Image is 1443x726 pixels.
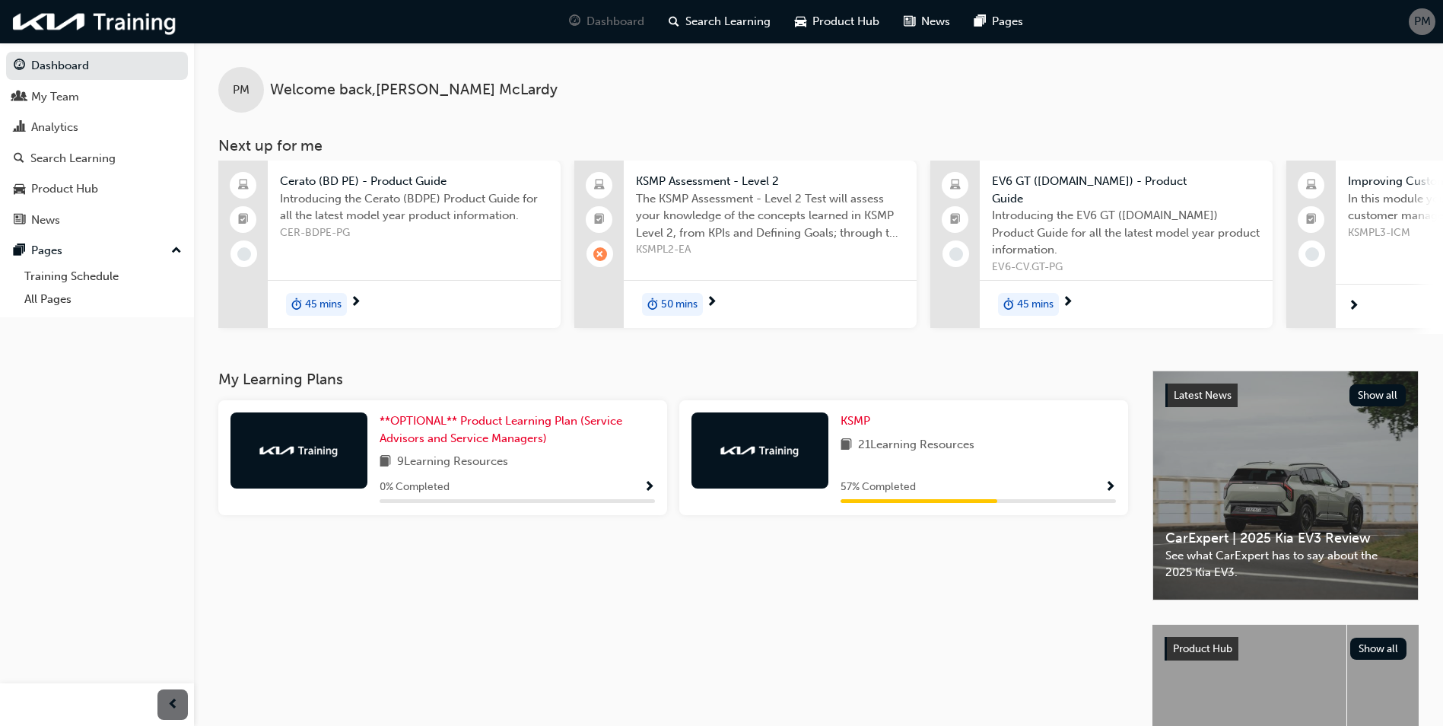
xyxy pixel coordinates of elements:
[380,412,655,447] a: **OPTIONAL** Product Learning Plan (Service Advisors and Service Managers)
[593,247,607,261] span: learningRecordVerb_FAIL-icon
[6,206,188,234] a: News
[14,59,25,73] span: guage-icon
[586,13,644,30] span: Dashboard
[636,241,904,259] span: KSMPL2-EA
[569,12,580,31] span: guage-icon
[661,296,698,314] span: 50 mins
[305,296,342,314] span: 45 mins
[892,6,962,37] a: news-iconNews
[238,210,249,230] span: booktick-icon
[270,81,558,99] span: Welcome back , [PERSON_NAME] McLardy
[6,52,188,80] a: Dashboard
[841,412,876,430] a: KSMP
[380,453,391,472] span: book-icon
[718,443,802,458] img: kia-training
[218,161,561,328] a: Cerato (BD PE) - Product GuideIntroducing the Cerato (BDPE) Product Guide for all the latest mode...
[6,237,188,265] button: Pages
[218,371,1128,388] h3: My Learning Plans
[594,210,605,230] span: booktick-icon
[1306,210,1317,230] span: booktick-icon
[1306,176,1317,196] span: laptop-icon
[647,295,658,314] span: duration-icon
[8,6,183,37] img: kia-training
[962,6,1035,37] a: pages-iconPages
[949,247,963,261] span: learningRecordVerb_NONE-icon
[669,12,679,31] span: search-icon
[974,12,986,31] span: pages-icon
[167,696,179,715] span: prev-icon
[6,83,188,111] a: My Team
[1173,642,1232,655] span: Product Hub
[1305,247,1319,261] span: learningRecordVerb_NONE-icon
[930,161,1273,328] a: EV6 GT ([DOMAIN_NAME]) - Product GuideIntroducing the EV6 GT ([DOMAIN_NAME]) Product Guide for al...
[858,436,974,455] span: 21 Learning Resources
[992,173,1260,207] span: EV6 GT ([DOMAIN_NAME]) - Product Guide
[31,180,98,198] div: Product Hub
[1017,296,1054,314] span: 45 mins
[397,453,508,472] span: 9 Learning Resources
[594,176,605,196] span: laptop-icon
[350,296,361,310] span: next-icon
[380,414,622,445] span: **OPTIONAL** Product Learning Plan (Service Advisors and Service Managers)
[1350,638,1407,660] button: Show all
[1165,637,1406,661] a: Product HubShow all
[1104,481,1116,495] span: Show Progress
[992,259,1260,276] span: EV6-CV.GT-PG
[841,414,870,428] span: KSMP
[1165,384,1406,408] a: Latest NewsShow all
[1104,478,1116,497] button: Show Progress
[380,479,450,496] span: 0 % Completed
[6,113,188,142] a: Analytics
[636,173,904,190] span: KSMP Assessment - Level 2
[656,6,783,37] a: search-iconSearch Learning
[1409,8,1435,35] button: PM
[1152,371,1419,600] a: Latest NewsShow allCarExpert | 2025 Kia EV3 ReviewSee what CarExpert has to say about the 2025 Ki...
[291,295,302,314] span: duration-icon
[636,190,904,242] span: The KSMP Assessment - Level 2 Test will assess your knowledge of the concepts learned in KSMP Lev...
[841,436,852,455] span: book-icon
[194,137,1443,154] h3: Next up for me
[280,190,548,224] span: Introducing the Cerato (BDPE) Product Guide for all the latest model year product information.
[6,145,188,173] a: Search Learning
[992,207,1260,259] span: Introducing the EV6 GT ([DOMAIN_NAME]) Product Guide for all the latest model year product inform...
[644,481,655,495] span: Show Progress
[812,13,879,30] span: Product Hub
[795,12,806,31] span: car-icon
[841,479,916,496] span: 57 % Completed
[233,81,250,99] span: PM
[31,212,60,229] div: News
[31,88,79,106] div: My Team
[950,210,961,230] span: booktick-icon
[1348,300,1359,314] span: next-icon
[14,121,25,135] span: chart-icon
[783,6,892,37] a: car-iconProduct Hub
[14,152,24,166] span: search-icon
[18,265,188,288] a: Training Schedule
[1174,389,1232,402] span: Latest News
[171,241,182,261] span: up-icon
[18,288,188,311] a: All Pages
[685,13,771,30] span: Search Learning
[6,49,188,237] button: DashboardMy TeamAnalyticsSearch LearningProduct HubNews
[14,91,25,104] span: people-icon
[31,242,62,260] div: Pages
[14,244,25,258] span: pages-icon
[1349,384,1406,406] button: Show all
[14,214,25,228] span: news-icon
[31,119,78,136] div: Analytics
[950,176,961,196] span: laptop-icon
[992,13,1023,30] span: Pages
[706,296,717,310] span: next-icon
[14,183,25,196] span: car-icon
[1165,530,1406,547] span: CarExpert | 2025 Kia EV3 Review
[574,161,917,328] a: KSMP Assessment - Level 2The KSMP Assessment - Level 2 Test will assess your knowledge of the con...
[238,176,249,196] span: laptop-icon
[904,12,915,31] span: news-icon
[1003,295,1014,314] span: duration-icon
[280,224,548,242] span: CER-BDPE-PG
[1414,13,1431,30] span: PM
[280,173,548,190] span: Cerato (BD PE) - Product Guide
[257,443,341,458] img: kia-training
